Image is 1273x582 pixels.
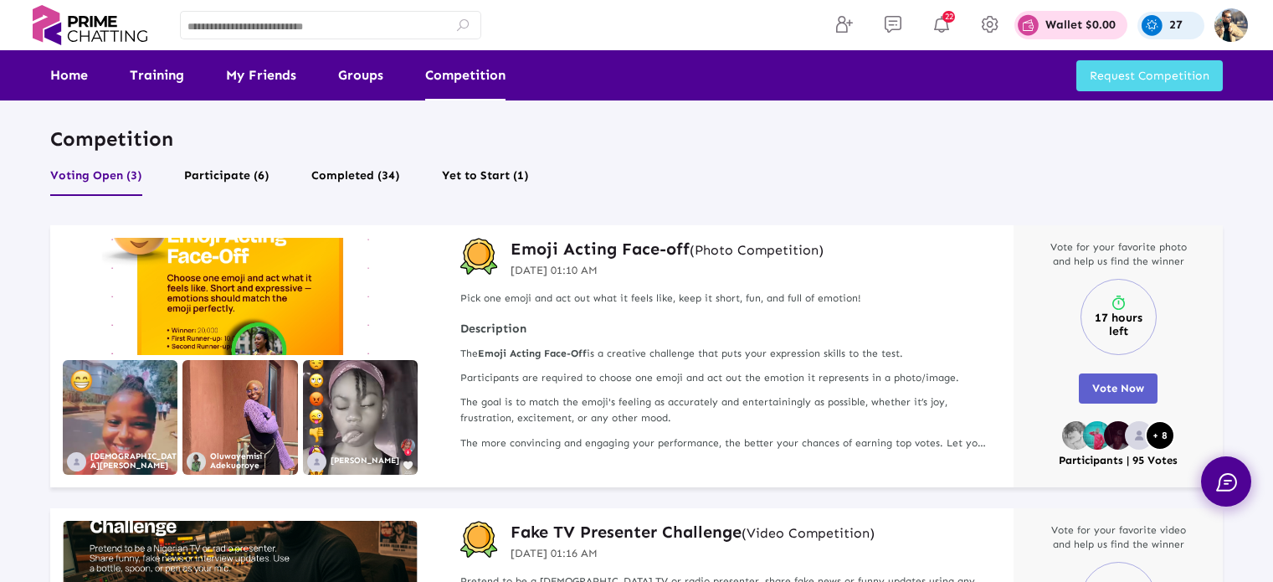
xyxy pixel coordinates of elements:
[130,50,184,100] a: Training
[1152,430,1168,441] p: + 8
[1062,421,1091,450] img: 683ed4866530a9605a755410_1756324506508.png
[460,370,988,386] p: Participants are required to choose one emoji and act out the emotion it represents in a photo/im...
[1043,240,1193,269] p: Vote for your favorite photo and help us find the winner
[442,164,529,196] button: Yet to Start (1)
[210,452,297,471] p: Oluwayemisi Adekuoroye
[1216,473,1237,492] img: chat.svg
[1059,454,1178,468] p: Participants | 95 Votes
[1104,421,1132,450] img: 68c20841079f5a640ce290ab_1757635595379.png
[460,322,988,337] strong: Description
[307,452,326,471] img: no_profile_image.svg
[511,545,875,562] p: [DATE] 01:16 AM
[1076,60,1223,91] button: Request Competition
[187,452,206,471] img: 685006c58bec4b43fe5a292f_1751881247454.png
[338,50,383,100] a: Groups
[460,346,988,362] p: The is a creative challenge that puts your expression skills to the test.
[478,348,587,359] strong: Emoji Acting Face-Off
[460,291,988,306] p: Pick one emoji and act out what it feels like, keep it short, fun, and full of emotion!
[460,521,498,559] img: competition-badge.svg
[303,360,418,475] img: Screenshot1758273916570.png
[50,164,142,196] button: Voting Open (3)
[226,50,296,100] a: My Friends
[1045,19,1116,31] p: Wallet $0.00
[942,11,955,23] span: 22
[511,262,824,279] p: [DATE] 01:10 AM
[460,238,498,276] img: competition-badge.svg
[511,238,824,260] a: Emoji Acting Face-off(Photo Competition)
[1110,295,1127,312] img: timer.svg
[1043,523,1193,552] p: Vote for your favorite video and help us find the winner
[1092,382,1144,394] span: Vote Now
[184,164,269,196] button: Participate (6)
[182,360,297,475] img: IMGWA1758326097333.jpg
[25,5,155,45] img: logo
[1079,373,1158,404] button: Vote Now
[690,242,824,258] small: (Photo Competition)
[50,50,88,100] a: Home
[460,435,988,451] p: The more convincing and engaging your performance, the better your chances of earning top votes. ...
[1083,421,1111,450] img: 6872abc575df9738c07e7a0d_1757525292585.png
[1169,19,1183,31] p: 27
[1086,312,1152,338] p: 17 hours left
[460,394,988,426] p: The goal is to match the emoji's feeling as accurately and entertainingly as possible, whether it...
[63,238,418,355] img: compititionbanner1752867647-jjjtG.jpg
[63,360,177,475] img: 1756352910070.png
[1125,421,1153,450] img: no_profile_image.svg
[742,525,875,541] small: (Video Competition)
[331,456,399,466] p: [PERSON_NAME]
[67,452,86,471] img: no_profile_image.svg
[1090,69,1209,83] span: Request Competition
[1214,8,1248,42] img: img
[425,50,506,100] a: Competition
[511,521,875,543] h3: Fake TV Presenter Challenge
[511,521,875,543] a: Fake TV Presenter Challenge(Video Competition)
[311,164,400,196] button: Completed (34)
[90,452,177,471] p: [DEMOGRAPHIC_DATA][PERSON_NAME]
[511,238,824,260] h3: Emoji Acting Face-off
[50,126,1223,152] p: Competition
